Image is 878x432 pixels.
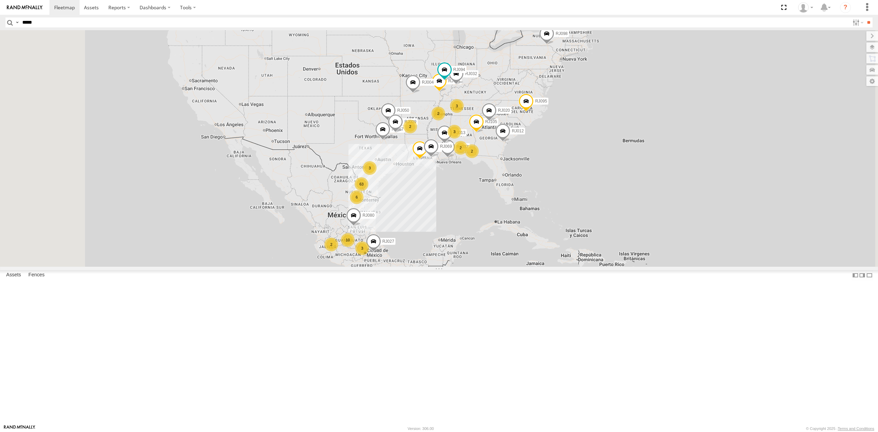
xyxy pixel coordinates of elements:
span: RJ094 [453,67,465,72]
label: Search Query [14,17,20,27]
div: © Copyright 2025 - [806,427,874,431]
img: rand-logo.svg [7,5,43,10]
i: ? [840,2,851,13]
span: RJ027 [382,239,394,244]
span: RJ080 [363,213,375,218]
span: RJ013 [453,130,465,135]
span: RJ069 [440,144,452,149]
div: 3 [363,161,377,175]
a: Terms and Conditions [838,427,874,431]
div: Version: 306.00 [408,427,434,431]
div: 2 [465,144,479,158]
span: RJ032 [465,71,477,76]
label: Dock Summary Table to the Right [859,270,866,280]
label: Assets [3,271,24,280]
span: RJ020 [498,108,510,113]
label: Search Filter Options [850,17,865,27]
div: 2 [454,141,467,155]
div: 2 [403,120,417,133]
span: RJ095 [535,99,547,104]
label: Hide Summary Table [866,270,873,280]
span: RJ050 [397,108,409,113]
div: 3 [355,241,369,255]
div: Josue Jimenez [796,2,816,13]
label: Dock Summary Table to the Left [852,270,859,280]
div: 2 [431,107,445,120]
label: Fences [25,271,48,280]
label: Map Settings [866,76,878,86]
span: RJ098 [556,31,568,36]
div: 10 [341,233,355,247]
span: RJ012 [512,129,524,133]
div: 2 [324,238,338,251]
div: 63 [355,177,368,191]
div: 3 [448,125,461,139]
div: 6 [350,190,364,204]
span: RJ105 [485,120,497,124]
div: 3 [450,99,464,113]
span: RJ023 [448,79,460,83]
span: RJ004 [422,80,434,85]
a: Visit our Website [4,425,35,432]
